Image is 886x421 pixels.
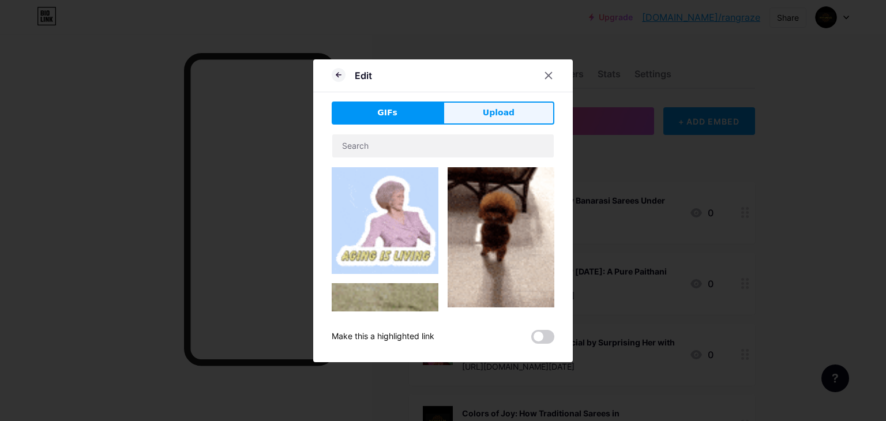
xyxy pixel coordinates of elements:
[355,69,372,82] div: Edit
[448,167,554,307] img: Gihpy
[332,330,434,344] div: Make this a highlighted link
[483,107,515,119] span: Upload
[332,167,438,274] img: Gihpy
[377,107,397,119] span: GIFs
[332,102,443,125] button: GIFs
[332,134,554,157] input: Search
[443,102,554,125] button: Upload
